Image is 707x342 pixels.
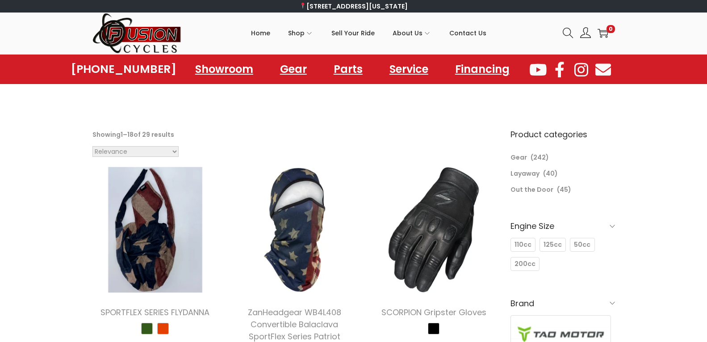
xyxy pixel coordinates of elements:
[71,63,176,76] a: [PHONE_NUMBER]
[574,240,590,249] span: 50cc
[449,13,486,53] a: Contact Us
[271,59,316,80] a: Gear
[325,59,372,80] a: Parts
[186,59,262,80] a: Showroom
[92,146,179,157] select: Shop order
[288,22,305,44] span: Shop
[186,59,519,80] nav: Menu
[251,13,270,53] a: Home
[299,2,408,11] a: [STREET_ADDRESS][US_STATE]
[393,13,431,53] a: About Us
[510,169,540,178] a: Layaway
[182,13,556,53] nav: Primary navigation
[531,153,549,162] span: (242)
[251,22,270,44] span: Home
[557,185,571,194] span: (45)
[510,185,553,194] a: Out the Door
[510,128,615,140] h6: Product categories
[331,22,375,44] span: Sell Your Ride
[515,240,531,249] span: 110cc
[381,307,486,318] a: SCORPION Gripster Gloves
[127,130,134,139] span: 18
[248,307,341,342] a: ZanHeadgear WB4L408 Convertible Balaclava SportFlex Series Patriot
[510,293,615,314] h6: Brand
[288,13,314,53] a: Shop
[543,169,558,178] span: (40)
[100,307,209,318] a: SPORTFLEX SERIES FLYDANNA
[393,22,423,44] span: About Us
[510,153,527,162] a: Gear
[598,28,608,38] a: 0
[92,13,182,54] img: Woostify retina logo
[381,59,437,80] a: Service
[515,259,535,269] span: 200cc
[300,3,306,9] img: 📍
[121,130,123,139] span: 1
[446,59,519,80] a: Financing
[544,240,562,249] span: 125cc
[510,215,615,236] h6: Engine Size
[231,167,357,293] img: Product image
[92,128,497,141] p: Showing – of 29 results
[449,22,486,44] span: Contact Us
[331,13,375,53] a: Sell Your Ride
